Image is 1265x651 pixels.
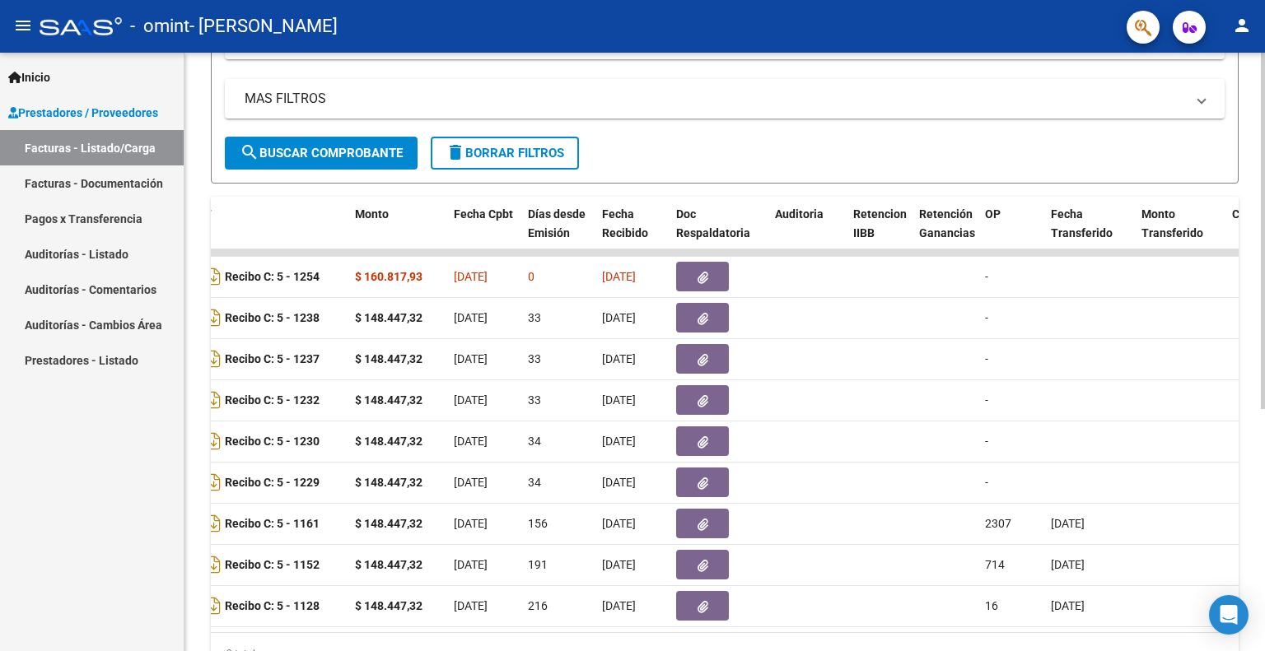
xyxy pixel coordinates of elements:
[447,197,521,269] datatable-header-cell: Fecha Cpbt
[130,8,189,44] span: - omint
[528,311,541,324] span: 33
[985,270,988,283] span: -
[676,207,750,239] span: Doc Respaldatoria
[225,271,320,284] strong: Recibo C: 5 - 1254
[203,263,225,290] i: Descargar documento
[528,393,541,407] span: 33
[225,559,320,572] strong: Recibo C: 5 - 1152
[225,518,320,531] strong: Recibo C: 5 - 1161
[985,352,988,365] span: -
[454,476,488,489] span: [DATE]
[355,270,422,283] strong: $ 160.817,93
[355,311,422,324] strong: $ 148.447,32
[355,599,422,612] strong: $ 148.447,32
[919,207,975,239] span: Retención Ganancias
[528,435,541,448] span: 34
[355,207,389,221] span: Monto
[602,435,636,448] span: [DATE]
[602,517,636,530] span: [DATE]
[602,311,636,324] span: [DATE]
[225,477,320,490] strong: Recibo C: 5 - 1229
[913,197,978,269] datatable-header-cell: Retención Ganancias
[602,393,636,407] span: [DATE]
[602,558,636,571] span: [DATE]
[528,599,548,612] span: 216
[1141,207,1203,239] span: Monto Transferido
[240,142,259,162] mat-icon: search
[1209,595,1249,635] div: Open Intercom Messenger
[355,558,422,571] strong: $ 148.447,32
[355,517,422,530] strong: $ 148.447,32
[8,104,158,122] span: Prestadores / Proveedores
[602,207,648,239] span: Fecha Recibido
[985,476,988,489] span: -
[985,435,988,448] span: -
[225,353,320,366] strong: Recibo C: 5 - 1237
[203,387,225,413] i: Descargar documento
[528,352,541,365] span: 33
[768,197,847,269] datatable-header-cell: Auditoria
[348,197,447,269] datatable-header-cell: Monto
[528,476,541,489] span: 34
[521,197,595,269] datatable-header-cell: Días desde Emisión
[431,137,579,170] button: Borrar Filtros
[182,207,212,221] span: CPBT
[225,394,320,407] strong: Recibo C: 5 - 1232
[225,312,320,325] strong: Recibo C: 5 - 1238
[175,197,348,269] datatable-header-cell: CPBT
[1232,16,1252,35] mat-icon: person
[1051,207,1113,239] span: Fecha Transferido
[1044,197,1135,269] datatable-header-cell: Fecha Transferido
[602,270,636,283] span: [DATE]
[1051,517,1085,530] span: [DATE]
[602,476,636,489] span: [DATE]
[245,90,1185,108] mat-panel-title: MAS FILTROS
[203,469,225,495] i: Descargar documento
[355,476,422,489] strong: $ 148.447,32
[528,207,586,239] span: Días desde Emisión
[1051,558,1085,571] span: [DATE]
[189,8,338,44] span: - [PERSON_NAME]
[985,558,1005,571] span: 714
[985,207,1001,221] span: OP
[355,435,422,448] strong: $ 148.447,32
[528,517,548,530] span: 156
[225,435,320,449] strong: Recibo C: 5 - 1230
[203,510,225,537] i: Descargar documento
[355,352,422,365] strong: $ 148.447,32
[985,599,998,612] span: 16
[454,599,488,612] span: [DATE]
[454,435,488,448] span: [DATE]
[602,599,636,612] span: [DATE]
[454,517,488,530] span: [DATE]
[1135,197,1225,269] datatable-header-cell: Monto Transferido
[225,137,418,170] button: Buscar Comprobante
[775,207,824,221] span: Auditoria
[853,207,907,239] span: Retencion IIBB
[203,551,225,578] i: Descargar documento
[355,393,422,407] strong: $ 148.447,32
[225,79,1225,119] mat-expansion-panel-header: MAS FILTROS
[985,393,988,407] span: -
[847,197,913,269] datatable-header-cell: Retencion IIBB
[985,311,988,324] span: -
[454,393,488,407] span: [DATE]
[670,197,768,269] datatable-header-cell: Doc Respaldatoria
[446,146,564,160] span: Borrar Filtros
[203,428,225,454] i: Descargar documento
[595,197,670,269] datatable-header-cell: Fecha Recibido
[454,207,513,221] span: Fecha Cpbt
[13,16,33,35] mat-icon: menu
[203,346,225,372] i: Descargar documento
[528,270,534,283] span: 0
[203,305,225,331] i: Descargar documento
[454,558,488,571] span: [DATE]
[225,600,320,613] strong: Recibo C: 5 - 1128
[8,68,50,86] span: Inicio
[528,558,548,571] span: 191
[1051,599,1085,612] span: [DATE]
[978,197,1044,269] datatable-header-cell: OP
[454,270,488,283] span: [DATE]
[240,146,403,160] span: Buscar Comprobante
[602,352,636,365] span: [DATE]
